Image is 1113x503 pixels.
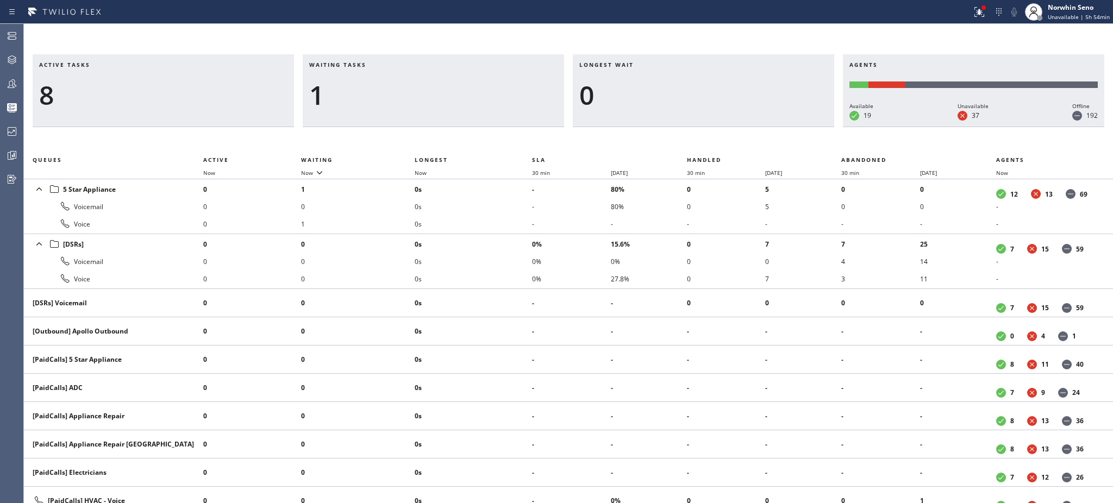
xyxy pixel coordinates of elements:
[301,407,414,425] li: 0
[958,111,967,121] dt: Unavailable
[687,270,766,287] li: 0
[611,253,687,270] li: 0%
[1010,190,1018,199] dd: 12
[415,253,532,270] li: 0s
[841,464,920,481] li: -
[841,270,920,287] li: 3
[415,407,532,425] li: 0s
[33,326,195,336] div: [Outbound] Apollo Outbound
[1072,388,1080,397] dd: 24
[841,323,920,340] li: -
[532,156,546,164] span: SLA
[765,379,841,397] li: -
[841,156,886,164] span: Abandoned
[905,81,1098,88] div: Offline: 192
[532,180,611,198] li: -
[1010,360,1014,369] dd: 8
[301,270,414,287] li: 0
[687,169,705,177] span: 30 min
[301,253,414,270] li: 0
[1006,4,1022,20] button: Mute
[203,464,301,481] li: 0
[1027,303,1037,313] dt: Unavailable
[1062,303,1072,313] dt: Offline
[849,61,878,68] span: Agents
[687,180,766,198] li: 0
[841,215,920,232] li: -
[1010,473,1014,482] dd: 7
[841,169,859,177] span: 30 min
[1062,473,1072,482] dt: Offline
[415,169,427,177] span: Now
[532,407,611,425] li: -
[33,298,195,307] div: [DSRs] Voicemail
[841,180,920,198] li: 0
[532,235,611,253] li: 0%
[33,236,195,252] div: [DSRs]
[1080,190,1087,199] dd: 69
[611,198,687,215] li: 80%
[33,355,195,364] div: [PaidCalls] 5 Star Appliance
[1066,189,1076,199] dt: Offline
[996,473,1006,482] dt: Available
[1076,416,1084,425] dd: 36
[765,294,841,312] li: 0
[203,169,215,177] span: Now
[920,379,996,397] li: -
[415,323,532,340] li: 0s
[1062,244,1072,254] dt: Offline
[33,411,195,420] div: [PaidCalls] Appliance Repair
[920,270,996,287] li: 11
[301,198,414,215] li: 0
[301,156,333,164] span: Waiting
[687,294,766,312] li: 0
[611,323,687,340] li: -
[203,436,301,453] li: 0
[868,81,905,88] div: Unavailable: 37
[920,198,996,215] li: 0
[1041,388,1045,397] dd: 9
[301,351,414,368] li: 0
[996,253,1100,270] li: -
[920,235,996,253] li: 25
[1041,416,1049,425] dd: 13
[33,468,195,477] div: [PaidCalls] Electricians
[765,235,841,253] li: 7
[301,215,414,232] li: 1
[203,198,301,215] li: 0
[765,407,841,425] li: -
[33,439,195,449] div: [PaidCalls] Appliance Repair [GEOGRAPHIC_DATA]
[765,198,841,215] li: 5
[1041,444,1049,454] dd: 13
[1072,111,1082,121] dt: Offline
[203,323,301,340] li: 0
[996,303,1006,313] dt: Available
[765,180,841,198] li: 5
[611,294,687,312] li: -
[1076,303,1084,312] dd: 59
[958,101,989,111] div: Unavailable
[301,294,414,312] li: 0
[765,351,841,368] li: -
[1010,444,1014,454] dd: 8
[1048,3,1110,12] div: Norwhin Seno
[611,407,687,425] li: -
[1062,444,1072,454] dt: Offline
[765,215,841,232] li: -
[611,180,687,198] li: 80%
[687,253,766,270] li: 0
[849,111,859,121] dt: Available
[687,407,766,425] li: -
[415,294,532,312] li: 0s
[1076,473,1084,482] dd: 26
[687,215,766,232] li: -
[33,217,195,230] div: Voice
[1058,388,1068,398] dt: Offline
[611,235,687,253] li: 15.6%
[920,215,996,232] li: -
[203,351,301,368] li: 0
[39,79,287,111] div: 8
[33,156,62,164] span: Queues
[996,388,1006,398] dt: Available
[532,270,611,287] li: 0%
